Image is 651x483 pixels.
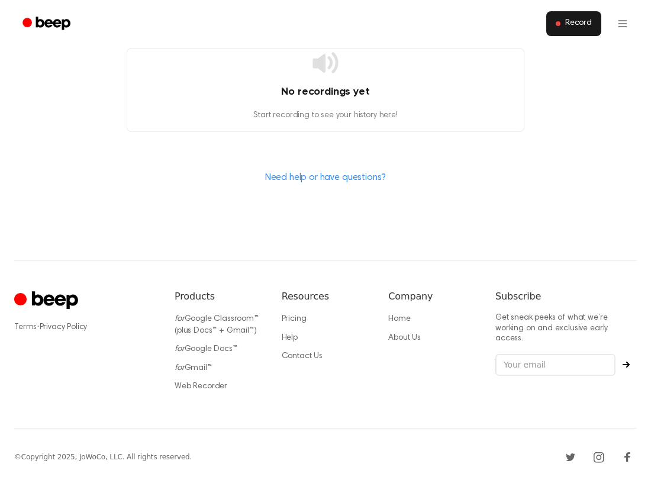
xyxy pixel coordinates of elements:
div: © Copyright 2025, JoWoCo, LLC. All rights reserved. [14,452,192,462]
h6: Company [388,289,476,304]
a: Twitter [561,447,580,466]
a: Cruip [14,289,81,313]
a: Home [388,315,410,323]
a: About Us [388,334,421,342]
a: Contact Us [282,352,323,360]
h6: Resources [282,289,370,304]
a: Web Recorder [175,382,227,391]
a: Need help or have questions? [265,173,386,182]
i: for [175,364,185,372]
h6: Products [175,289,263,304]
a: Beep [14,12,81,36]
button: Subscribe [615,361,637,368]
h6: Subscribe [495,289,637,304]
a: forGoogle Classroom™ (plus Docs™ + Gmail™) [175,315,259,335]
a: Privacy Policy [40,323,88,331]
a: forGmail™ [175,364,212,372]
a: Pricing [282,315,307,323]
a: Help [282,334,298,342]
div: · [14,321,156,333]
p: Get sneak peeks of what we’re working on and exclusive early access. [495,313,637,344]
a: forGoogle Docs™ [175,345,237,353]
button: Open menu [608,9,637,38]
a: Instagram [589,447,608,466]
i: for [175,315,185,323]
button: Record [546,11,601,36]
a: Terms [14,323,37,331]
i: for [175,345,185,353]
p: Start recording to see your history here! [127,110,524,122]
input: Your email [495,354,615,376]
span: Record [565,18,592,29]
a: Facebook [618,447,637,466]
h4: No recordings yet [127,84,524,100]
